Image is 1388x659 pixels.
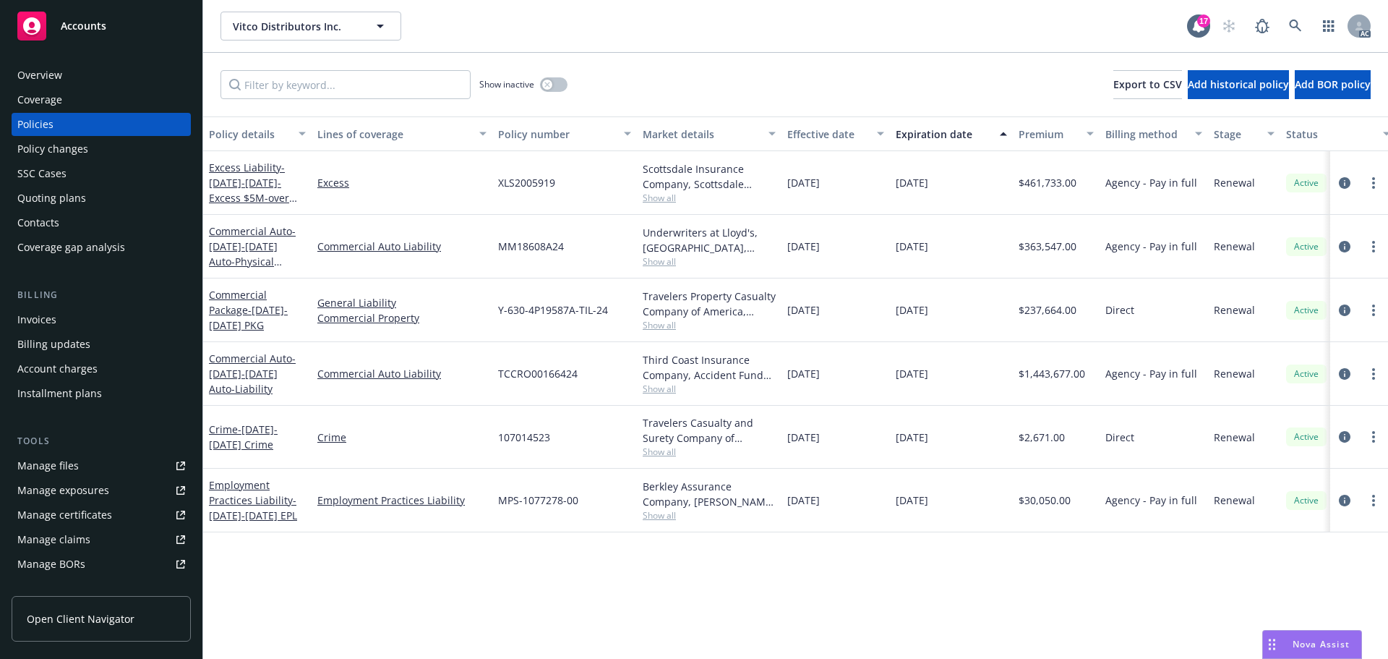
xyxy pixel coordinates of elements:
div: Manage claims [17,528,90,551]
a: Invoices [12,308,191,331]
span: TCCRO00166424 [498,366,578,381]
span: Direct [1105,430,1134,445]
div: Coverage gap analysis [17,236,125,259]
span: Show all [643,383,776,395]
span: $1,443,677.00 [1019,366,1085,381]
div: Lines of coverage [317,127,471,142]
a: Commercial Package [209,288,288,332]
div: Travelers Casualty and Surety Company of America, Travelers Insurance [643,415,776,446]
span: Active [1292,177,1321,190]
div: Underwriters at Lloyd's, [GEOGRAPHIC_DATA], [PERSON_NAME] of [GEOGRAPHIC_DATA], RT Specialty Insu... [643,225,776,255]
a: Accounts [12,6,191,46]
a: circleInformation [1336,238,1353,255]
span: Agency - Pay in full [1105,493,1197,508]
span: [DATE] [896,239,928,254]
span: $363,547.00 [1019,239,1076,254]
a: Commercial Auto [209,224,296,344]
span: Direct [1105,302,1134,318]
a: Overview [12,64,191,87]
div: Effective date [787,127,868,142]
span: Active [1292,430,1321,443]
a: circleInformation [1336,365,1353,383]
div: Summary of insurance [17,577,127,600]
div: Policy changes [17,137,88,161]
div: Policies [17,113,53,136]
a: Commercial Auto Liability [317,366,487,381]
span: [DATE] [787,239,820,254]
a: more [1365,302,1382,319]
div: Contacts [17,211,59,234]
a: Summary of insurance [12,577,191,600]
div: Invoices [17,308,56,331]
a: Commercial Property [317,310,487,326]
a: Coverage gap analysis [12,236,191,259]
button: Export to CSV [1113,70,1182,99]
input: Filter by keyword... [220,70,471,99]
span: [DATE] [787,430,820,445]
button: Stage [1208,116,1280,151]
span: Agency - Pay in full [1105,366,1197,381]
span: Agency - Pay in full [1105,239,1197,254]
span: [DATE] [896,430,928,445]
div: Berkley Assurance Company, [PERSON_NAME] Corporation, Anzen Insurance Solutions LLC [643,479,776,509]
span: $2,671.00 [1019,430,1065,445]
a: Contacts [12,211,191,234]
span: Open Client Navigator [27,611,134,626]
span: Show inactive [479,78,534,90]
a: Excess Liability [209,161,300,235]
div: Account charges [17,357,98,380]
a: circleInformation [1336,174,1353,192]
button: Nova Assist [1262,630,1362,659]
div: Overview [17,64,62,87]
button: Policy number [492,116,637,151]
button: Billing method [1100,116,1208,151]
a: Commercial Auto Liability [317,239,487,254]
a: more [1365,238,1382,255]
div: Manage certificates [17,503,112,527]
span: Show all [643,319,776,331]
a: circleInformation [1336,428,1353,446]
span: [DATE] [896,493,928,508]
a: Search [1281,12,1310,41]
span: Active [1292,304,1321,317]
a: Commercial Auto [209,352,296,396]
a: Employment Practices Liability [317,493,487,508]
a: Policy changes [12,137,191,161]
div: Policy number [498,127,615,142]
div: Quoting plans [17,187,86,210]
div: Billing updates [17,333,90,356]
a: Installment plans [12,382,191,405]
button: Policy details [203,116,312,151]
div: 17 [1197,14,1210,27]
a: more [1365,365,1382,383]
a: Report a Bug [1248,12,1277,41]
button: Expiration date [890,116,1013,151]
span: Renewal [1214,493,1255,508]
span: Y-630-4P19587A-TIL-24 [498,302,608,318]
span: $461,733.00 [1019,175,1076,190]
span: Show all [643,192,776,204]
span: Manage exposures [12,479,191,502]
span: Export to CSV [1113,77,1182,91]
span: Renewal [1214,430,1255,445]
span: $30,050.00 [1019,493,1071,508]
span: Add BOR policy [1295,77,1371,91]
span: Renewal [1214,366,1255,381]
span: Active [1292,367,1321,380]
a: Coverage [12,88,191,111]
a: more [1365,428,1382,446]
button: Add historical policy [1188,70,1289,99]
span: $237,664.00 [1019,302,1076,318]
a: Account charges [12,357,191,380]
div: SSC Cases [17,162,67,185]
span: 107014523 [498,430,550,445]
button: Premium [1013,116,1100,151]
span: - [DATE]-[DATE]-Excess $5M-over GL, Auto, and Employers Liability [209,161,300,235]
span: [DATE] [896,366,928,381]
div: Third Coast Insurance Company, Accident Fund Group (AF Group), RT Specialty Insurance Services, L... [643,352,776,383]
span: MM18608A24 [498,239,564,254]
span: [DATE] [787,302,820,318]
a: Manage files [12,454,191,477]
a: more [1365,492,1382,509]
span: Add historical policy [1188,77,1289,91]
